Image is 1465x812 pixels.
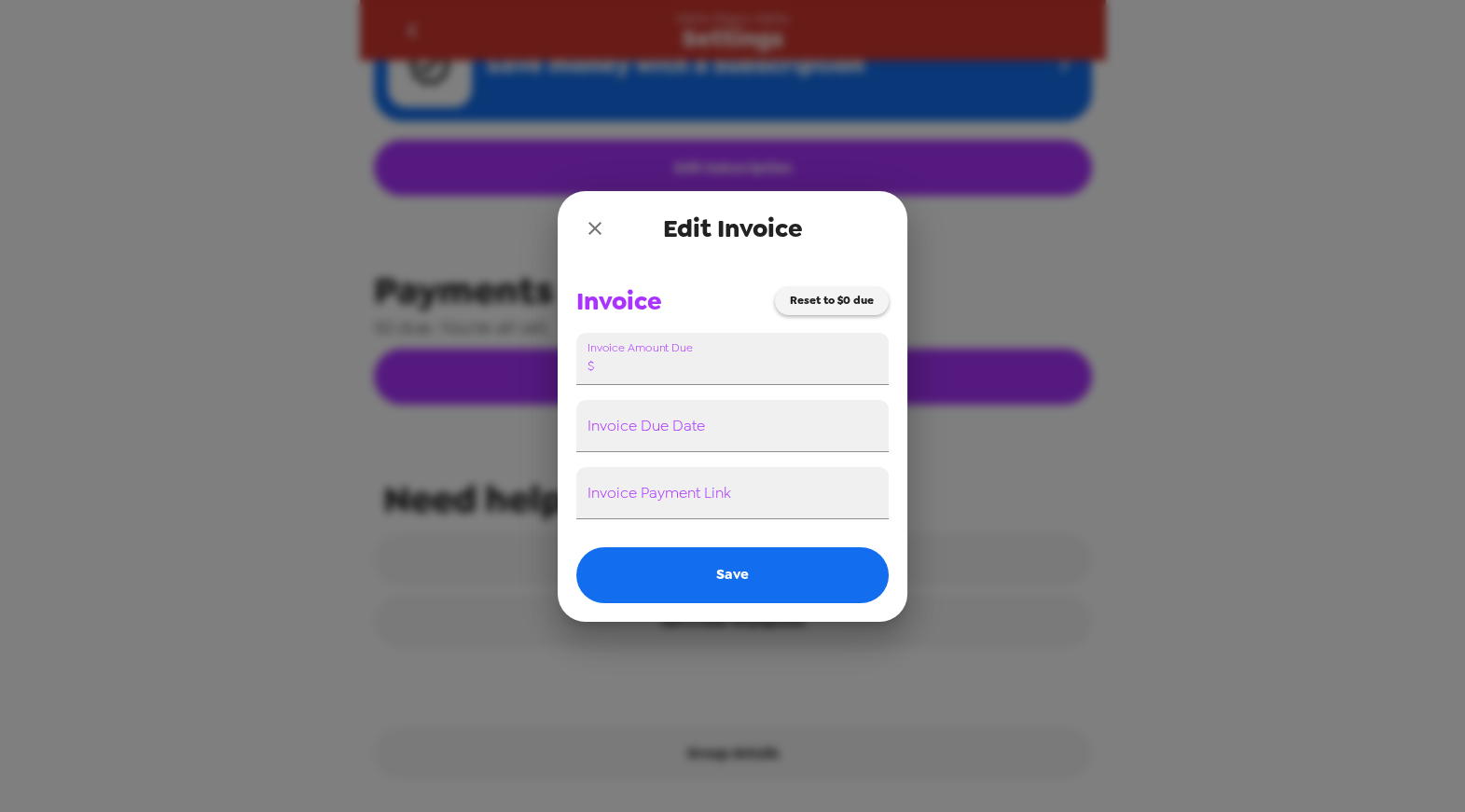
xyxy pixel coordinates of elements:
[576,284,662,318] span: Invoice
[576,210,614,247] button: close
[576,400,889,452] input: Choose date
[576,547,889,603] button: Save
[587,355,594,378] p: $
[775,287,889,315] button: Reset to $0 due
[587,339,693,355] label: Invoice Amount Due
[663,212,803,245] span: Edit Invoice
